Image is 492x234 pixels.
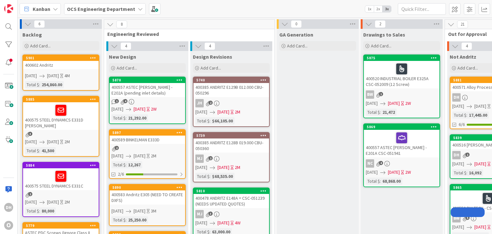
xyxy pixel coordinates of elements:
[23,163,99,168] div: 5884
[405,169,411,176] div: 2W
[193,188,269,208] div: 5810400478 ANDRITZ E148A = CSC-051239 (NEEDS UPDATED QUOTES)
[126,114,127,121] span: :
[381,178,402,185] div: 68,868.00
[365,6,374,12] span: 1x
[375,20,386,28] span: 2
[111,208,123,214] span: [DATE]
[235,164,240,171] div: 2M
[459,121,465,128] span: 6/6
[452,103,464,110] span: [DATE]
[366,169,378,176] span: [DATE]
[23,55,99,69] div: 5901400602 Andritz
[398,3,446,15] input: Quick Filter...
[116,21,127,28] span: 8
[195,210,204,218] div: MJ
[123,99,127,103] span: 4
[388,100,400,107] span: [DATE]
[217,220,229,226] span: [DATE]
[26,163,99,168] div: 5884
[195,99,204,107] div: JH
[457,65,478,71] span: Add Card...
[110,77,185,97] div: 5870400557 ASTEC [PERSON_NAME] - E202A (pending inlet details)
[64,138,70,145] div: 2M
[193,138,269,153] div: 400385 ANDRITZ E128B 019.000 CBU- 050360
[235,109,240,115] div: 2M
[195,109,207,115] span: [DATE]
[25,207,39,214] div: Total $
[151,208,156,214] div: 3M
[109,184,186,226] a: 5890400583 Andritz E305 (NEED TO CREATE DXFS)[DATE][DATE]3MTotal $:25,250.00
[120,42,131,50] span: 4
[26,97,99,102] div: 5885
[371,43,391,49] span: Add Card...
[195,220,207,226] span: [DATE]
[111,106,123,113] span: [DATE]
[23,96,99,130] div: 5885400575 STEEL DYNAMICS E331D [PERSON_NAME]
[467,169,483,176] div: 16,092
[134,208,145,214] span: [DATE]
[40,207,56,214] div: 80,000
[110,130,185,144] div: 5897400589 BINKELMAN E333D
[196,78,269,82] div: 5740
[195,164,207,171] span: [DATE]
[209,212,213,216] span: 3
[134,153,145,159] span: [DATE]
[380,178,381,185] span: :
[39,207,40,214] span: :
[109,54,136,60] span: New Design
[217,109,229,115] span: [DATE]
[26,223,99,228] div: 5779
[195,117,209,124] div: Total $
[209,173,210,180] span: :
[209,156,213,160] span: 2
[34,20,45,28] span: 6
[110,185,185,190] div: 5890
[39,81,40,88] span: :
[452,161,464,167] span: [DATE]
[450,54,476,60] span: Not Andritz
[201,65,221,71] span: Add Card...
[366,178,380,185] div: Total $
[452,112,466,119] div: Total $
[127,161,142,168] div: 12,267
[126,161,127,168] span: :
[193,77,270,127] a: 5740400385 ANDRITZ E129B 012.000 CBU- 050296JH[DATE][DATE]2MTotal $:$66,105.00
[110,136,185,144] div: 400589 BINKELMAN E333D
[193,133,269,138] div: 5739
[22,54,99,91] a: 5901400602 Andritz[DATE][DATE]4MTotal $:254,860.00
[452,224,464,230] span: [DATE]
[107,31,266,37] span: Engineering Reviewed
[112,78,185,82] div: 5870
[209,101,213,105] span: 2
[366,100,378,107] span: [DATE]
[22,96,99,157] a: 5885400575 STEEL DYNAMICS E331D [PERSON_NAME][DATE][DATE]2MTotal $:41,500
[33,5,50,13] span: Kanban
[111,161,126,168] div: Total $
[364,124,439,130] div: 5869
[26,56,99,60] div: 5901
[364,90,439,99] div: BW
[193,188,269,194] div: 5810
[40,81,64,88] div: 254,860.00
[111,153,123,159] span: [DATE]
[364,55,439,88] div: 5875400520 INDUSTRIAL BOILER E325A CSC-052009 (12 Screw)
[23,102,99,130] div: 400575 STEEL DYNAMICS E331D [PERSON_NAME]
[364,124,439,157] div: 5869400557 ASTEC [PERSON_NAME] - E201A CSC-051941
[366,90,374,99] div: BW
[23,168,99,190] div: 400575 STEEL DYNAMICS E331C
[193,210,269,218] div: MJ
[195,173,209,180] div: Total $
[193,83,269,97] div: 400385 ANDRITZ E129B 012.000 CBU- 050296
[467,112,489,119] div: 17,445.00
[193,132,270,182] a: 5739400385 ANDRITZ E128B 019.000 CBU- 050360MJ[DATE][DATE]2MTotal $:$68,535.00
[474,224,486,230] span: [DATE]
[193,155,269,163] div: MJ
[39,147,40,154] span: :
[22,31,42,38] span: Backlog
[466,112,467,119] span: :
[379,92,383,96] span: 1
[110,190,185,205] div: 400583 Andritz E305 (NEED TO CREATE DXFS)
[110,77,185,83] div: 5870
[151,153,156,159] div: 2M
[452,93,461,102] div: DH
